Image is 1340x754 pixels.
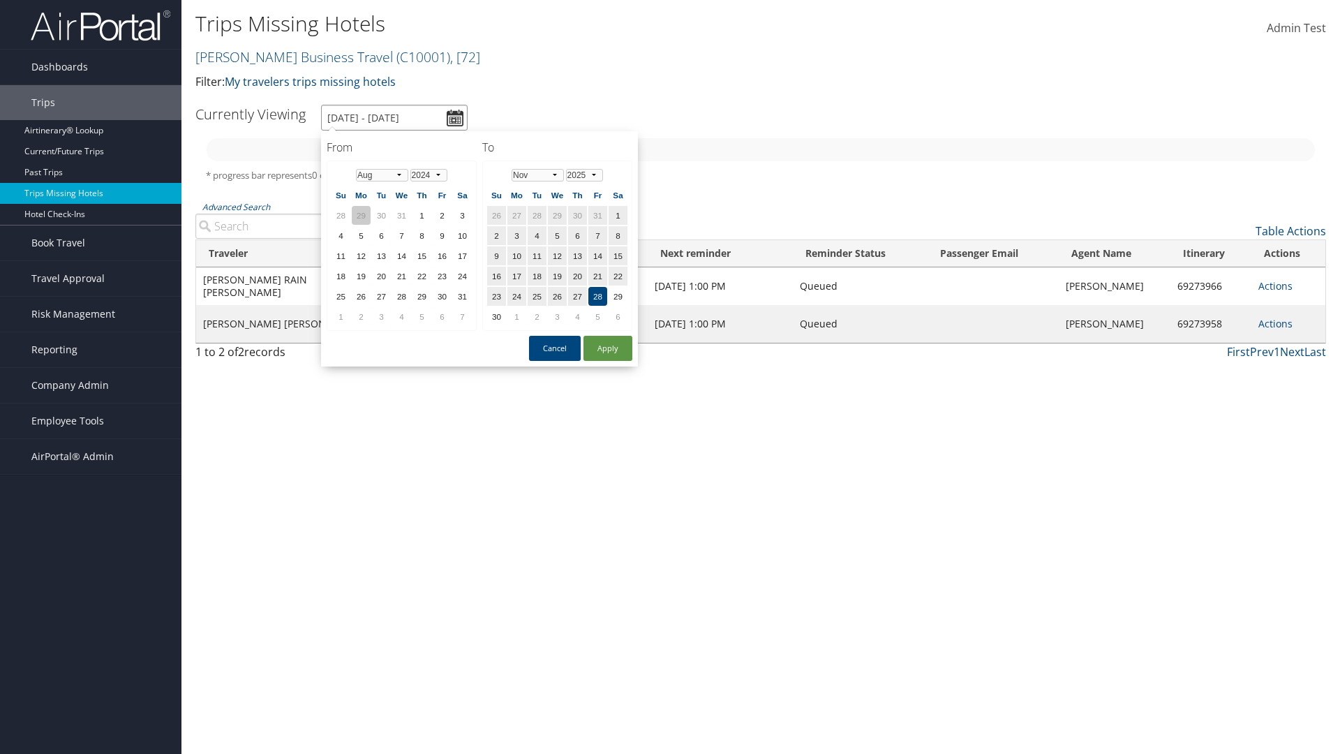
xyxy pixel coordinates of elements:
td: 9 [487,246,506,265]
a: Admin Test [1267,7,1326,50]
td: 8 [412,226,431,245]
td: 29 [412,287,431,306]
td: 28 [528,206,546,225]
td: 11 [528,246,546,265]
th: Next reminder [648,240,793,267]
td: 4 [392,307,411,326]
span: 2 [238,344,244,360]
td: 12 [548,246,567,265]
td: [PERSON_NAME] RAIN [PERSON_NAME] [196,267,375,305]
h1: Trips Missing Hotels [195,9,949,38]
td: 4 [568,307,587,326]
td: 22 [412,267,431,286]
td: 23 [433,267,452,286]
td: 20 [568,267,587,286]
td: 25 [332,287,350,306]
td: 14 [392,246,411,265]
td: 19 [548,267,567,286]
th: Tu [372,186,391,205]
td: 31 [588,206,607,225]
th: Reminder Status [793,240,928,267]
td: 5 [412,307,431,326]
th: Mo [507,186,526,205]
td: 5 [548,226,567,245]
th: Fr [433,186,452,205]
a: Prev [1250,344,1274,360]
a: 1 [1274,344,1280,360]
a: [PERSON_NAME] Business Travel [195,47,480,66]
a: Last [1304,344,1326,360]
td: 7 [453,307,472,326]
a: Next [1280,344,1304,360]
a: Table Actions [1256,223,1326,239]
td: 3 [507,226,526,245]
span: Employee Tools [31,404,104,438]
td: 3 [453,206,472,225]
th: Traveler: activate to sort column ascending [196,240,375,267]
span: Risk Management [31,297,115,332]
td: 6 [568,226,587,245]
td: [PERSON_NAME] [PERSON_NAME] [196,305,375,343]
td: Queued [793,267,928,305]
td: 13 [568,246,587,265]
td: 2 [433,206,452,225]
td: 29 [609,287,627,306]
td: 19 [352,267,371,286]
th: We [392,186,411,205]
p: Filter: [195,73,949,91]
td: 26 [352,287,371,306]
td: 17 [507,267,526,286]
h5: * progress bar represents overnights covered for the selected time period. [206,169,1316,182]
a: Actions [1258,317,1293,330]
td: 24 [453,267,472,286]
span: 0 out of 2 [312,169,352,182]
h4: To [482,140,632,155]
td: 4 [528,226,546,245]
td: 1 [507,307,526,326]
span: Travel Approval [31,261,105,296]
button: Cancel [529,336,581,361]
td: 18 [332,267,350,286]
td: 29 [548,206,567,225]
span: ( C10001 ) [396,47,450,66]
span: AirPortal® Admin [31,439,114,474]
td: 26 [487,206,506,225]
td: 28 [332,206,350,225]
td: 7 [588,226,607,245]
input: [DATE] - [DATE] [321,105,468,131]
td: 3 [548,307,567,326]
td: 15 [609,246,627,265]
a: My travelers trips missing hotels [225,74,396,89]
td: 12 [352,246,371,265]
th: Th [568,186,587,205]
td: [PERSON_NAME] [1059,305,1170,343]
td: 27 [372,287,391,306]
td: 28 [588,287,607,306]
td: 18 [528,267,546,286]
button: Apply [583,336,632,361]
span: Admin Test [1267,20,1326,36]
div: 1 to 2 of records [195,343,463,367]
td: 6 [372,226,391,245]
td: 26 [548,287,567,306]
td: 7 [392,226,411,245]
h3: Currently Viewing [195,105,306,124]
span: Trips [31,85,55,120]
td: 9 [433,226,452,245]
span: Book Travel [31,226,85,260]
th: Agent Name [1059,240,1170,267]
a: Actions [1258,279,1293,293]
td: 3 [372,307,391,326]
td: 17 [453,246,472,265]
td: 16 [487,267,506,286]
th: Tu [528,186,546,205]
td: 15 [412,246,431,265]
th: Su [487,186,506,205]
td: 14 [588,246,607,265]
h4: From [327,140,477,155]
td: 21 [392,267,411,286]
td: 30 [487,307,506,326]
img: airportal-logo.png [31,9,170,42]
td: 11 [332,246,350,265]
td: 6 [609,307,627,326]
